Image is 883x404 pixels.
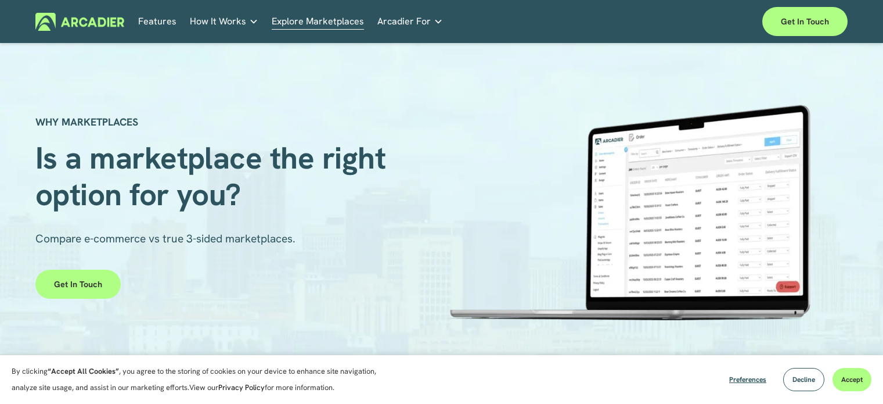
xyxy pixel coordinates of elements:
img: Arcadier [35,13,124,31]
strong: WHY MARKETPLACES [35,115,138,128]
strong: “Accept All Cookies” [48,366,119,376]
button: Preferences [720,368,775,391]
a: Features [138,13,176,31]
a: Get in touch [762,7,848,36]
a: folder dropdown [377,13,443,31]
span: Is a marketplace the right option for you? [35,138,394,214]
span: How It Works [190,13,246,30]
a: Privacy Policy [218,382,265,392]
span: Decline [792,375,815,384]
button: Decline [783,368,824,391]
button: Accept [832,368,871,391]
a: folder dropdown [190,13,258,31]
p: By clicking , you agree to the storing of cookies on your device to enhance site navigation, anal... [12,363,389,396]
a: Get in touch [35,270,121,299]
span: Accept [841,375,863,384]
a: Explore Marketplaces [272,13,364,31]
span: Arcadier For [377,13,431,30]
span: Compare e-commerce vs true 3-sided marketplaces. [35,231,295,246]
span: Preferences [729,375,766,384]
